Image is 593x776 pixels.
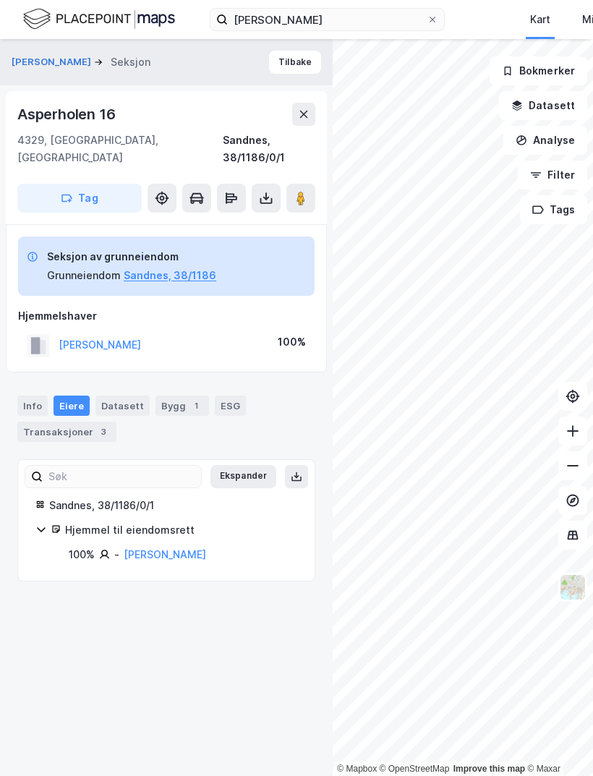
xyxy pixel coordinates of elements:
[278,333,306,351] div: 100%
[521,707,593,776] iframe: Chat Widget
[453,764,525,774] a: Improve this map
[96,425,111,439] div: 3
[69,546,95,563] div: 100%
[95,396,150,416] div: Datasett
[215,396,246,416] div: ESG
[65,521,297,539] div: Hjemmel til eiendomsrett
[490,56,587,85] button: Bokmerker
[559,574,586,601] img: Z
[530,11,550,28] div: Kart
[155,396,209,416] div: Bygg
[380,764,450,774] a: OpenStreetMap
[18,307,315,325] div: Hjemmelshaver
[503,126,587,155] button: Analyse
[47,267,121,284] div: Grunneiendom
[518,161,587,189] button: Filter
[43,466,201,487] input: Søk
[499,91,587,120] button: Datasett
[124,267,216,284] button: Sandnes, 38/1186
[47,248,216,265] div: Seksjon av grunneiendom
[17,103,118,126] div: Asperholen 16
[17,132,223,166] div: 4329, [GEOGRAPHIC_DATA], [GEOGRAPHIC_DATA]
[12,55,94,69] button: [PERSON_NAME]
[337,764,377,774] a: Mapbox
[124,548,206,560] a: [PERSON_NAME]
[54,396,90,416] div: Eiere
[269,51,321,74] button: Tilbake
[521,707,593,776] div: Kontrollprogram for chat
[23,7,175,32] img: logo.f888ab2527a4732fd821a326f86c7f29.svg
[210,465,276,488] button: Ekspander
[228,9,427,30] input: Søk på adresse, matrikkel, gårdeiere, leietakere eller personer
[49,497,297,514] div: Sandnes, 38/1186/0/1
[189,398,203,413] div: 1
[17,184,142,213] button: Tag
[111,54,150,71] div: Seksjon
[17,422,116,442] div: Transaksjoner
[520,195,587,224] button: Tags
[223,132,315,166] div: Sandnes, 38/1186/0/1
[17,396,48,416] div: Info
[114,546,119,563] div: -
